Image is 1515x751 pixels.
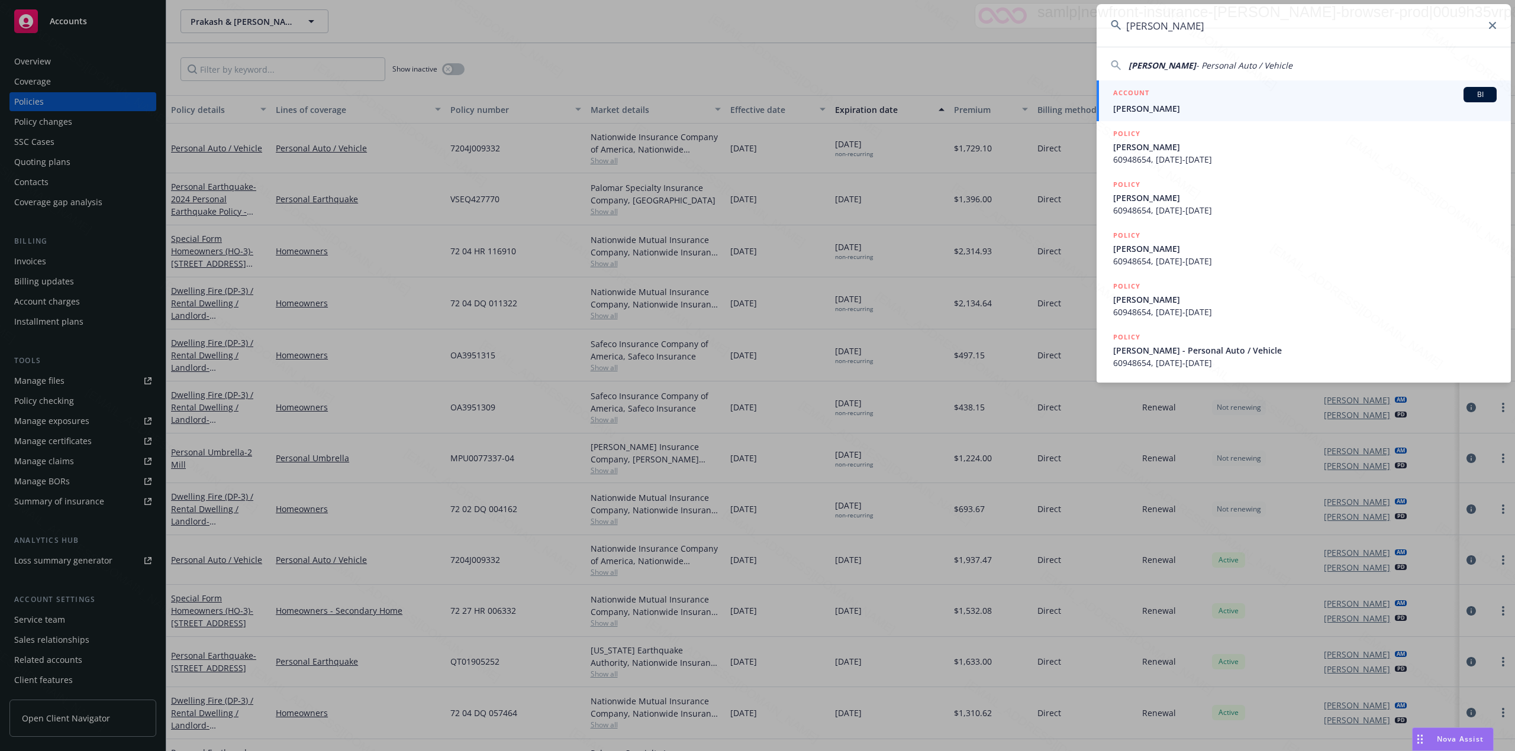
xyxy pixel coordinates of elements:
[1437,734,1484,744] span: Nova Assist
[1097,80,1511,121] a: ACCOUNTBI[PERSON_NAME]
[1113,344,1497,357] span: [PERSON_NAME] - Personal Auto / Vehicle
[1113,153,1497,166] span: 60948654, [DATE]-[DATE]
[1113,293,1497,306] span: [PERSON_NAME]
[1097,4,1511,47] input: Search...
[1113,204,1497,216] span: 60948654, [DATE]-[DATE]
[1412,727,1494,751] button: Nova Assist
[1097,325,1511,375] a: POLICY[PERSON_NAME] - Personal Auto / Vehicle60948654, [DATE]-[DATE]
[1113,141,1497,153] span: [PERSON_NAME]
[1113,280,1140,292] h5: POLICY
[1113,331,1140,343] h5: POLICY
[1468,89,1492,100] span: BI
[1129,60,1196,71] span: [PERSON_NAME]
[1097,121,1511,172] a: POLICY[PERSON_NAME]60948654, [DATE]-[DATE]
[1113,87,1149,101] h5: ACCOUNT
[1113,128,1140,140] h5: POLICY
[1113,179,1140,190] h5: POLICY
[1113,357,1497,369] span: 60948654, [DATE]-[DATE]
[1113,255,1497,267] span: 60948654, [DATE]-[DATE]
[1097,274,1511,325] a: POLICY[PERSON_NAME]60948654, [DATE]-[DATE]
[1097,223,1511,274] a: POLICY[PERSON_NAME]60948654, [DATE]-[DATE]
[1113,306,1497,318] span: 60948654, [DATE]-[DATE]
[1113,102,1497,115] span: [PERSON_NAME]
[1113,192,1497,204] span: [PERSON_NAME]
[1097,172,1511,223] a: POLICY[PERSON_NAME]60948654, [DATE]-[DATE]
[1413,728,1427,750] div: Drag to move
[1196,60,1292,71] span: - Personal Auto / Vehicle
[1113,242,1497,255] span: [PERSON_NAME]
[1113,229,1140,241] h5: POLICY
